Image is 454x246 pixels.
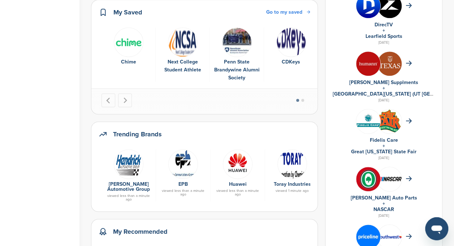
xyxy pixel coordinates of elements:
[301,99,304,102] button: Go to page 2
[105,149,152,178] a: Screen shot 2016 10 05 at 11.39.43 am
[101,27,156,82] div: 1 of 6
[269,189,316,193] div: viewed 1 minute ago
[269,149,316,178] a: Data
[296,99,299,102] button: Go to page 1
[373,206,394,212] a: NASCAR
[214,149,261,178] a: 6muib5hc 400x400
[333,97,435,104] div: [DATE]
[178,181,188,187] a: EPB
[382,27,385,34] a: +
[351,149,416,155] a: Great [US_STATE] State Fair
[356,109,380,133] img: Data
[366,33,402,39] a: Learfield Sports
[377,52,402,76] img: Unnamed
[276,27,306,57] img: Cdkeys
[160,189,207,196] div: viewed less than a minute ago
[156,27,210,82] div: 2 of 6
[333,39,435,46] div: [DATE]
[113,227,168,237] h2: My Recommended
[277,149,307,179] img: Data
[107,181,150,192] a: [PERSON_NAME] Automotive Group
[168,27,198,57] img: Ncsa
[356,167,380,191] img: V7vhzcmg 400x400
[382,201,385,207] a: +
[210,27,264,82] div: 3 of 6
[159,58,206,74] div: Next College Student Athlete
[370,137,398,143] a: Fidelis Care
[377,109,402,133] img: Download
[274,181,311,187] a: Toray Industries
[377,177,402,181] img: 7569886e 0a8b 4460 bc64 d028672dde70
[377,235,402,238] img: Southwest airlines logo 2014.svg
[114,27,143,57] img: Chime logo clear
[375,22,393,28] a: DirecTV
[266,9,302,15] span: Go to my saved
[113,129,162,139] h2: Trending Brands
[382,85,385,91] a: +
[105,27,152,66] a: Chime logo clear Chime
[114,149,143,179] img: Screen shot 2016 10 05 at 11.39.43 am
[101,93,115,107] button: Go to last slide
[333,155,435,161] div: [DATE]
[113,7,142,17] h2: My Saved
[425,217,448,240] iframe: Button to launch messaging window
[213,27,260,82] a: Images (11) Penn State Brandywine Alumni Society
[159,27,206,74] a: Ncsa Next College Student Athlete
[160,149,207,178] a: 150px epb logos
[214,189,261,196] div: viewed less than a minute ago
[266,8,310,16] a: Go to my saved
[264,27,318,82] div: 4 of 6
[168,149,198,179] img: 150px epb logos
[105,194,152,201] div: viewed less than a minute ago
[213,58,260,82] div: Penn State Brandywine Alumni Society
[349,79,418,85] a: [PERSON_NAME] Supplments
[229,181,247,187] a: Huawei
[222,27,252,57] img: Images (11)
[351,195,417,201] a: [PERSON_NAME] Auto Parts
[118,93,132,107] button: Next slide
[290,98,310,103] ul: Select a slide to show
[223,149,252,179] img: 6muib5hc 400x400
[105,58,152,66] div: Chime
[268,58,314,66] div: CDKeys
[382,143,385,149] a: +
[333,212,435,219] div: [DATE]
[356,52,380,76] img: Xl cslqk 400x400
